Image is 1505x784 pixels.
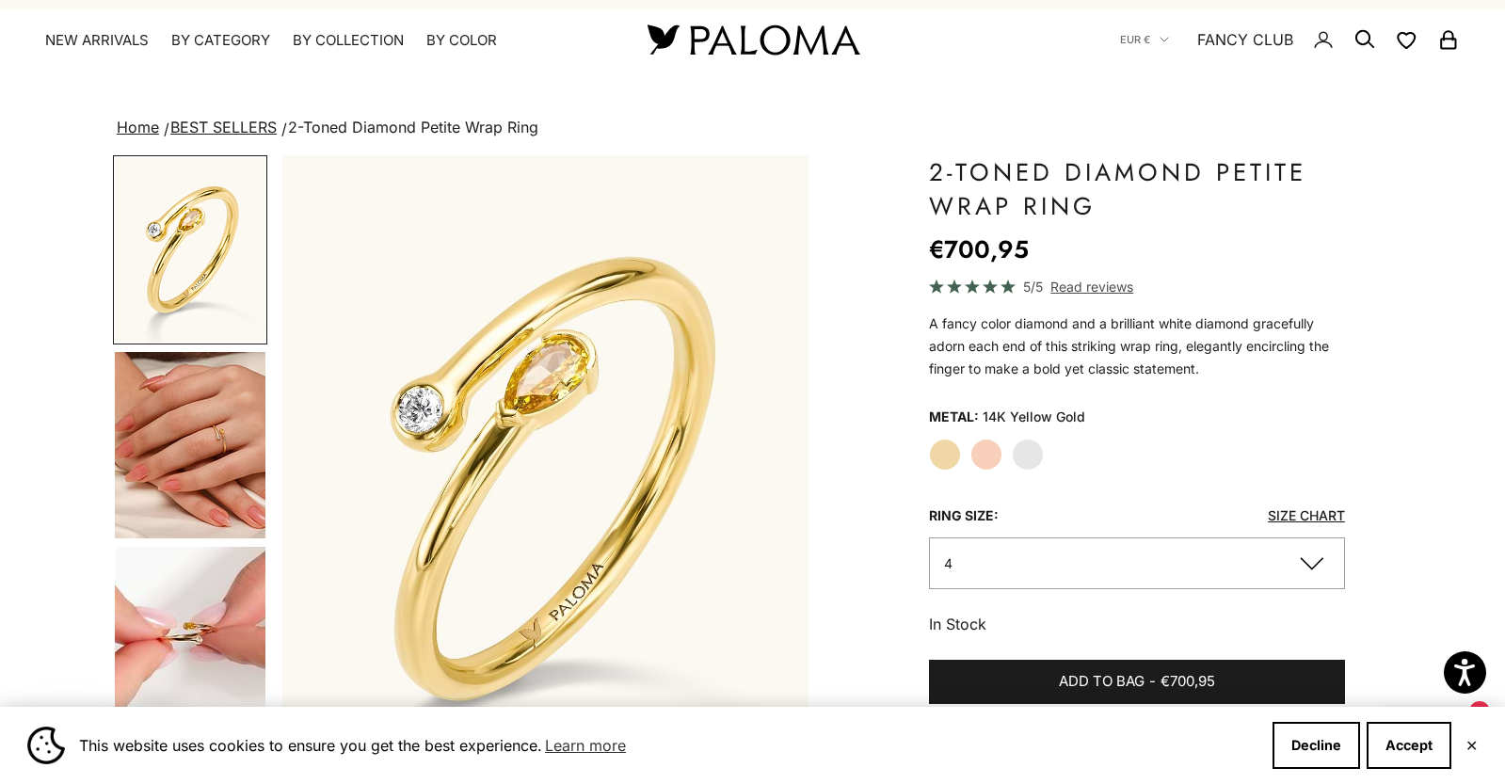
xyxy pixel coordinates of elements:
span: 5/5 [1023,276,1043,297]
img: #YellowGold #RoseGold #WhiteGold [115,547,265,733]
button: Decline [1273,722,1360,769]
button: Go to item 4 [113,350,267,540]
sale-price: €700,95 [929,231,1029,268]
p: A fancy color diamond and a brilliant white diamond gracefully adorn each end of this striking wr... [929,312,1345,380]
img: Cookie banner [27,727,65,764]
a: Size Chart [1268,507,1345,523]
a: Home [117,118,159,136]
variant-option-value: 14K Yellow Gold [983,403,1085,431]
button: EUR € [1120,31,1169,48]
button: Go to item 1 [113,155,267,344]
span: EUR € [1120,31,1150,48]
span: 2-Toned Diamond Petite Wrap Ring [288,118,538,136]
a: BEST SELLERS [170,118,277,136]
a: Learn more [542,731,629,760]
summary: By Color [426,31,497,50]
span: This website uses cookies to ensure you get the best experience. [79,731,1257,760]
summary: By Category [171,31,270,50]
h1: 2-Toned Diamond Petite Wrap Ring [929,155,1345,223]
button: Accept [1367,722,1451,769]
span: Read reviews [1050,276,1133,297]
img: #YellowGold [115,157,265,343]
button: Close [1465,740,1478,751]
nav: Primary navigation [45,31,602,50]
legend: Ring Size: [929,502,999,530]
p: In Stock [929,612,1345,636]
legend: Metal: [929,403,979,431]
button: Go to item 5 [113,545,267,735]
a: NEW ARRIVALS [45,31,149,50]
span: €700,95 [1161,670,1215,694]
span: Add to bag [1059,670,1145,694]
button: Add to bag-€700,95 [929,660,1345,705]
nav: Secondary navigation [1120,9,1460,70]
a: FANCY CLUB [1197,27,1293,52]
nav: breadcrumbs [113,115,1392,141]
summary: By Collection [293,31,404,50]
a: 5/5 Read reviews [929,276,1345,297]
button: 4 [929,537,1345,589]
img: #YellowGold #RoseGold #WhiteGold [115,352,265,538]
span: 4 [944,555,953,571]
